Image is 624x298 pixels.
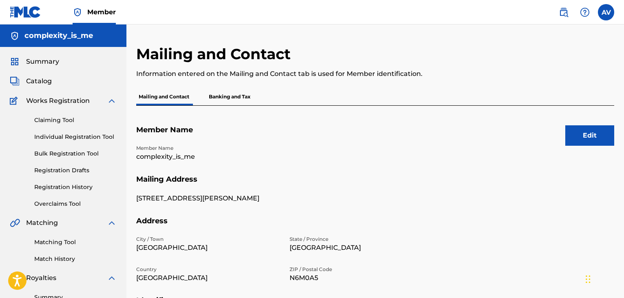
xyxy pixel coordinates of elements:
[34,116,117,125] a: Claiming Tool
[10,6,41,18] img: MLC Logo
[10,96,20,106] img: Works Registration
[136,243,280,253] p: [GEOGRAPHIC_DATA]
[34,238,117,247] a: Matching Tool
[73,7,82,17] img: Top Rightsholder
[10,218,20,228] img: Matching
[34,183,117,191] a: Registration History
[10,76,52,86] a: CatalogCatalog
[559,7,569,17] img: search
[136,152,280,162] p: complexity_is_me
[136,45,295,63] h2: Mailing and Contact
[580,7,590,17] img: help
[290,273,433,283] p: N6M0A5
[206,88,253,105] p: Banking and Tax
[136,236,280,243] p: City / Town
[107,218,117,228] img: expand
[34,133,117,141] a: Individual Registration Tool
[586,267,591,291] div: Drag
[24,31,93,40] h5: complexity_is_me
[136,266,280,273] p: Country
[565,125,614,146] button: Edit
[26,76,52,86] span: Catalog
[34,255,117,263] a: Match History
[583,259,624,298] iframe: Chat Widget
[34,149,117,158] a: Bulk Registration Tool
[290,266,433,273] p: ZIP / Postal Code
[290,243,433,253] p: [GEOGRAPHIC_DATA]
[136,69,504,79] p: Information entered on the Mailing and Contact tab is used for Member identification.
[136,125,614,145] h5: Member Name
[601,186,624,251] iframe: Resource Center
[34,200,117,208] a: Overclaims Tool
[136,216,614,236] h5: Address
[555,4,572,20] a: Public Search
[107,96,117,106] img: expand
[10,31,20,41] img: Accounts
[26,96,90,106] span: Works Registration
[26,218,58,228] span: Matching
[26,273,56,283] span: Royalties
[10,76,20,86] img: Catalog
[577,4,593,20] div: Help
[136,88,192,105] p: Mailing and Contact
[290,236,433,243] p: State / Province
[136,193,280,203] p: [STREET_ADDRESS][PERSON_NAME]
[10,57,20,67] img: Summary
[34,166,117,175] a: Registration Drafts
[598,4,614,20] div: User Menu
[136,273,280,283] p: [GEOGRAPHIC_DATA]
[87,7,116,17] span: Member
[107,273,117,283] img: expand
[26,57,59,67] span: Summary
[136,145,280,152] p: Member Name
[136,175,614,194] h5: Mailing Address
[10,57,59,67] a: SummarySummary
[10,273,20,283] img: Royalties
